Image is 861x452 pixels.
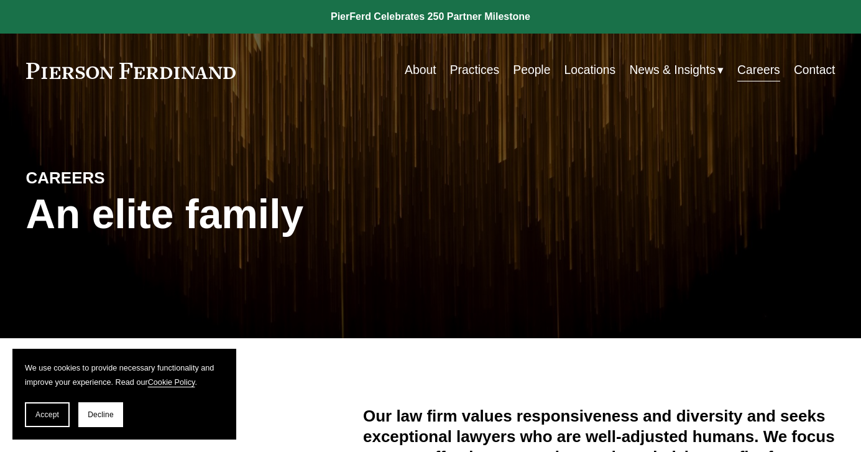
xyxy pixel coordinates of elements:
h4: CAREERS [26,168,228,188]
a: Cookie Policy [148,378,195,387]
span: News & Insights [629,60,715,81]
a: Careers [737,58,780,83]
a: Practices [450,58,499,83]
section: Cookie banner [12,349,236,440]
span: Accept [35,410,59,419]
a: folder dropdown [629,58,723,83]
h1: An elite family [26,191,431,238]
a: Contact [794,58,836,83]
p: We use cookies to provide necessary functionality and improve your experience. Read our . [25,361,224,390]
span: Decline [88,410,114,419]
a: Locations [564,58,616,83]
button: Accept [25,402,70,427]
button: Decline [78,402,123,427]
a: About [405,58,436,83]
a: People [513,58,550,83]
